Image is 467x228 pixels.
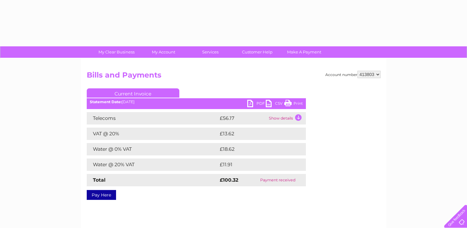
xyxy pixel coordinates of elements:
[218,143,293,155] td: £18.62
[87,112,218,125] td: Telecoms
[284,100,303,109] a: Print
[247,100,266,109] a: PDF
[93,177,106,183] strong: Total
[279,46,330,58] a: Make A Payment
[220,177,238,183] strong: £100.32
[266,100,284,109] a: CSV
[267,112,306,125] td: Show details
[87,100,306,104] div: [DATE]
[87,88,179,98] a: Current Invoice
[87,128,218,140] td: VAT @ 20%
[87,143,218,155] td: Water @ 0% VAT
[91,46,142,58] a: My Clear Business
[185,46,236,58] a: Services
[325,71,381,78] div: Account number
[87,158,218,171] td: Water @ 20% VAT
[87,190,116,200] a: Pay Here
[138,46,189,58] a: My Account
[218,112,267,125] td: £56.17
[218,158,291,171] td: £11.91
[87,71,381,82] h2: Bills and Payments
[232,46,283,58] a: Customer Help
[90,99,122,104] b: Statement Date:
[218,128,293,140] td: £13.62
[250,174,306,186] td: Payment received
